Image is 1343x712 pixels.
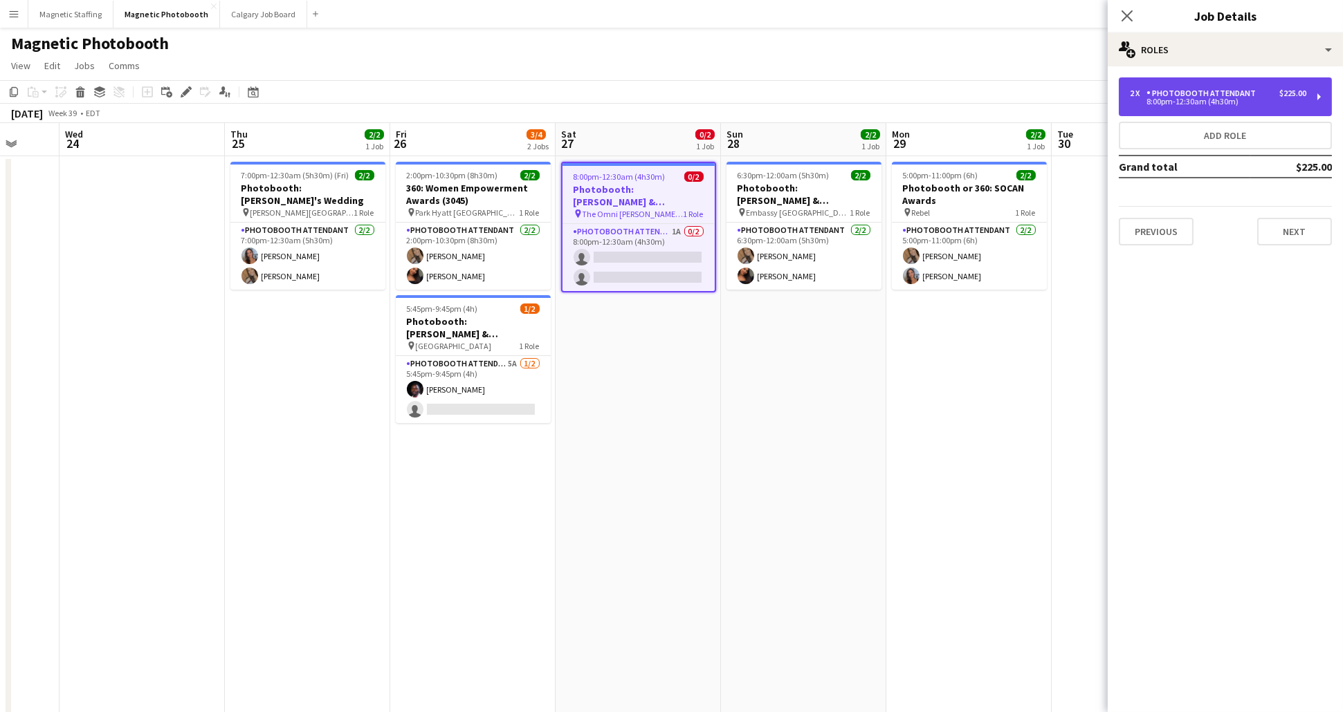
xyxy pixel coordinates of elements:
[109,59,140,72] span: Comms
[738,170,851,180] span: 6:30pm-12:00am (5h30m) (Mon)
[28,1,113,28] button: Magnetic Staffing
[1119,156,1250,178] td: Grand total
[583,209,684,219] span: The Omni [PERSON_NAME][GEOGRAPHIC_DATA]
[724,135,743,151] span: 28
[396,182,551,207] h3: 360: Women Empowerment Awards (3045)
[44,59,60,72] span: Edit
[396,128,407,140] span: Fri
[1108,7,1343,25] h3: Job Details
[527,129,546,140] span: 3/4
[563,183,715,208] h3: Photobooth: [PERSON_NAME] & [PERSON_NAME]'s Wedding | 3136
[561,162,716,292] app-job-card: 8:00pm-12:30am (4h30m) (Sun)0/2Photobooth: [PERSON_NAME] & [PERSON_NAME]'s Wedding | 3136 The Omn...
[230,162,385,290] app-job-card: 7:00pm-12:30am (5h30m) (Fri)2/2Photobooth: [PERSON_NAME]'s Wedding [PERSON_NAME][GEOGRAPHIC_DATA]...
[520,303,540,314] span: 1/2
[86,108,100,118] div: EDT
[727,223,881,290] app-card-role: Photobooth Attendant2/26:30pm-12:00am (5h30m)[PERSON_NAME][PERSON_NAME]
[113,1,220,28] button: Magnetic Photobooth
[561,128,576,140] span: Sat
[520,170,540,180] span: 2/2
[903,170,978,180] span: 5:00pm-11:00pm (6h)
[890,135,910,151] span: 29
[355,170,374,180] span: 2/2
[11,33,169,54] h1: Magnetic Photobooth
[892,162,1047,290] app-job-card: 5:00pm-11:00pm (6h)2/2Photobooth or 360: SOCAN Awards Rebel1 RolePhotobooth Attendant2/25:00pm-11...
[63,135,83,151] span: 24
[1130,98,1306,105] div: 8:00pm-12:30am (4h30m)
[11,59,30,72] span: View
[11,106,43,120] div: [DATE]
[39,57,66,75] a: Edit
[851,170,870,180] span: 2/2
[74,59,95,72] span: Jobs
[46,108,80,118] span: Week 39
[684,171,704,182] span: 0/2
[230,182,385,207] h3: Photobooth: [PERSON_NAME]'s Wedding
[365,129,384,140] span: 2/2
[1057,128,1073,140] span: Tue
[103,57,145,75] a: Comms
[727,182,881,207] h3: Photobooth: [PERSON_NAME] & [PERSON_NAME] Wedding
[1250,156,1332,178] td: $225.00
[684,209,704,219] span: 1 Role
[230,223,385,290] app-card-role: Photobooth Attendant2/27:00pm-12:30am (5h30m)[PERSON_NAME][PERSON_NAME]
[220,1,307,28] button: Calgary Job Board
[416,341,492,351] span: [GEOGRAPHIC_DATA]
[696,141,714,151] div: 1 Job
[65,128,83,140] span: Wed
[892,182,1047,207] h3: Photobooth or 360: SOCAN Awards
[1257,218,1332,245] button: Next
[365,141,383,151] div: 1 Job
[1027,141,1045,151] div: 1 Job
[407,170,498,180] span: 2:00pm-10:30pm (8h30m)
[861,129,880,140] span: 2/2
[241,170,349,180] span: 7:00pm-12:30am (5h30m) (Fri)
[850,207,870,218] span: 1 Role
[527,141,549,151] div: 2 Jobs
[695,129,715,140] span: 0/2
[559,135,576,151] span: 27
[747,207,850,218] span: Embassy [GEOGRAPHIC_DATA]
[727,162,881,290] app-job-card: 6:30pm-12:00am (5h30m) (Mon)2/2Photobooth: [PERSON_NAME] & [PERSON_NAME] Wedding Embassy [GEOGRAP...
[1130,88,1146,98] div: 2 x
[1016,170,1036,180] span: 2/2
[861,141,879,151] div: 1 Job
[1026,129,1045,140] span: 2/2
[1108,33,1343,66] div: Roles
[1146,88,1261,98] div: Photobooth Attendant
[1119,218,1194,245] button: Previous
[228,135,248,151] span: 25
[727,128,743,140] span: Sun
[1119,122,1332,149] button: Add role
[416,207,520,218] span: Park Hyatt [GEOGRAPHIC_DATA]
[396,356,551,423] app-card-role: Photobooth Attendant5A1/25:45pm-9:45pm (4h)[PERSON_NAME]
[1016,207,1036,218] span: 1 Role
[574,171,684,182] span: 8:00pm-12:30am (4h30m) (Sun)
[6,57,36,75] a: View
[396,315,551,340] h3: Photobooth: [PERSON_NAME] & [PERSON_NAME]'s Engagement Party (3017)
[520,341,540,351] span: 1 Role
[250,207,354,218] span: [PERSON_NAME][GEOGRAPHIC_DATA]
[68,57,100,75] a: Jobs
[396,162,551,290] app-job-card: 2:00pm-10:30pm (8h30m)2/2360: Women Empowerment Awards (3045) Park Hyatt [GEOGRAPHIC_DATA]1 RoleP...
[912,207,931,218] span: Rebel
[396,223,551,290] app-card-role: Photobooth Attendant2/22:00pm-10:30pm (8h30m)[PERSON_NAME][PERSON_NAME]
[407,303,478,314] span: 5:45pm-9:45pm (4h)
[394,135,407,151] span: 26
[396,295,551,423] app-job-card: 5:45pm-9:45pm (4h)1/2Photobooth: [PERSON_NAME] & [PERSON_NAME]'s Engagement Party (3017) [GEOGRAP...
[892,128,910,140] span: Mon
[1279,88,1306,98] div: $225.00
[354,207,374,218] span: 1 Role
[230,128,248,140] span: Thu
[563,224,715,291] app-card-role: Photobooth Attendant1A0/28:00pm-12:30am (4h30m)
[1055,135,1073,151] span: 30
[892,223,1047,290] app-card-role: Photobooth Attendant2/25:00pm-11:00pm (6h)[PERSON_NAME][PERSON_NAME]
[520,207,540,218] span: 1 Role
